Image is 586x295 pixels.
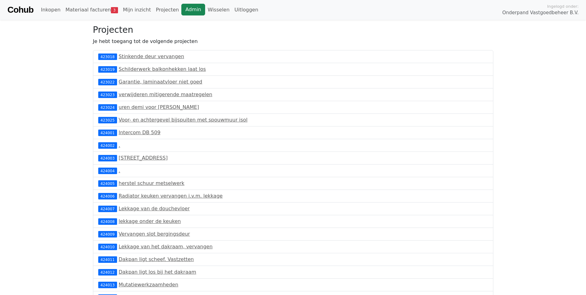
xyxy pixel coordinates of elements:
a: [STREET_ADDRESS] [119,155,168,161]
span: Onderpand Vastgoedbeheer B.V. [502,9,579,16]
a: verwijderen mitigerende maatregelen [119,92,212,97]
div: 423023 [98,92,117,98]
div: 423019 [98,66,117,72]
p: Je hebt toegang tot de volgende projecten [93,38,493,45]
a: Dakpan ligt los bij het dakraam [119,269,196,275]
a: Lekkage van de douchevloer [119,206,190,212]
div: 424013 [98,282,117,288]
div: 424003 [98,155,117,161]
div: 423025 [98,117,117,123]
a: herstel schuur metselwerk [119,180,184,186]
div: 424002 [98,142,117,148]
div: 424012 [98,269,117,275]
a: Dakpan ligt scheef. Vastzetten [119,256,194,262]
a: Stinkende deur vervangen [119,53,184,59]
a: . [119,142,120,148]
div: 424007 [98,206,117,212]
div: 424001 [98,130,117,136]
a: Admin [181,4,205,15]
a: Vervangen slot bergingsdeur [119,231,190,237]
a: Cohub [7,2,33,17]
span: Ingelogd onder: [547,3,579,9]
a: Mutatiewerkzaamheden [119,282,178,288]
a: uren demi voor [PERSON_NAME] [119,104,199,110]
a: Radiator keuken vervangen i.v.m. lekkage [119,193,223,199]
div: 424006 [98,193,117,199]
a: Projecten [153,4,181,16]
div: 423022 [98,79,117,85]
a: Uitloggen [232,4,261,16]
a: Wisselen [205,4,232,16]
a: Voor- en achtergevel bijspuiten met spouwmuur isol [119,117,247,123]
a: Materiaal facturen3 [63,4,120,16]
a: . [119,168,120,173]
a: Garantie, laminaatvloer niet goed [119,79,202,85]
a: Intercom DB 509 [119,130,160,135]
a: Inkopen [38,4,63,16]
div: 424010 [98,244,117,250]
a: Mijn inzicht [120,4,154,16]
div: 424005 [98,180,117,186]
a: lekkage onder de keuken [119,218,181,224]
div: 424004 [98,168,117,174]
div: 424009 [98,231,117,237]
h3: Projecten [93,25,493,35]
div: 424011 [98,256,117,263]
div: 423018 [98,53,117,60]
a: Schilderwerk balkonhekken laat los [119,66,206,72]
div: 423024 [98,104,117,110]
a: Lekkage van het dakraam, vervangen [119,244,213,250]
div: 424008 [98,218,117,224]
span: 3 [111,7,118,13]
